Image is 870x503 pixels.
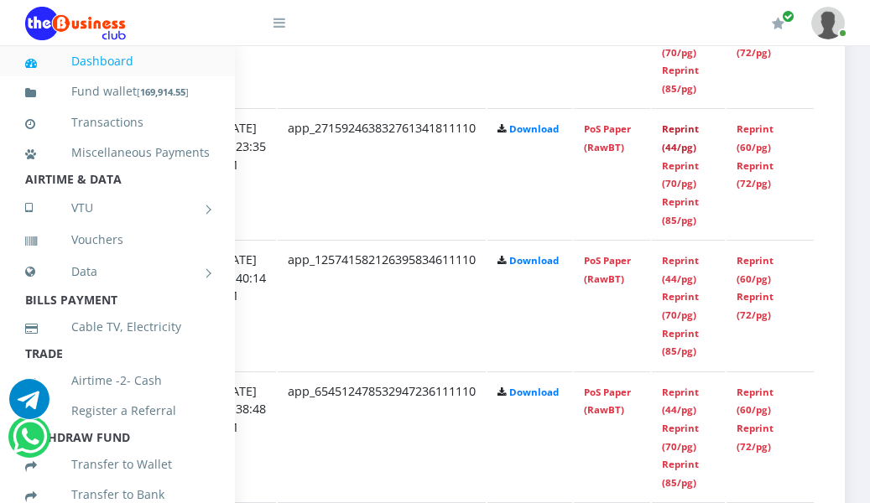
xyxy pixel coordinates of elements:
[509,122,559,135] a: Download
[25,220,210,259] a: Vouchers
[209,371,276,501] td: [DATE] 11:38:48 AM
[9,392,49,419] a: Chat for support
[662,422,699,453] a: Reprint (70/pg)
[25,308,210,346] a: Cable TV, Electricity
[25,361,210,400] a: Airtime -2- Cash
[509,386,559,398] a: Download
[25,133,210,172] a: Miscellaneous Payments
[137,86,189,98] small: [ ]
[737,254,774,285] a: Reprint (60/pg)
[782,10,794,23] span: Renew/Upgrade Subscription
[772,17,784,30] i: Renew/Upgrade Subscription
[278,371,486,501] td: app_654512478532947236111110
[140,86,185,98] b: 169,914.55
[584,386,631,417] a: PoS Paper (RawBT)
[662,28,699,59] a: Reprint (70/pg)
[25,72,210,111] a: Fund wallet[169,914.55]
[25,42,210,80] a: Dashboard
[662,327,699,358] a: Reprint (85/pg)
[25,187,210,229] a: VTU
[737,386,774,417] a: Reprint (60/pg)
[737,122,774,153] a: Reprint (60/pg)
[737,290,774,321] a: Reprint (72/pg)
[662,254,699,285] a: Reprint (44/pg)
[737,422,774,453] a: Reprint (72/pg)
[25,445,210,484] a: Transfer to Wallet
[811,7,845,39] img: User
[209,108,276,238] td: [DATE] 02:23:35 PM
[737,159,774,190] a: Reprint (72/pg)
[278,108,486,238] td: app_271592463832761341811110
[662,290,699,321] a: Reprint (70/pg)
[662,64,699,95] a: Reprint (85/pg)
[662,458,699,489] a: Reprint (85/pg)
[509,254,559,267] a: Download
[662,195,699,226] a: Reprint (85/pg)
[584,122,631,153] a: PoS Paper (RawBT)
[25,251,210,293] a: Data
[662,386,699,417] a: Reprint (44/pg)
[737,28,774,59] a: Reprint (72/pg)
[662,159,699,190] a: Reprint (70/pg)
[13,429,47,457] a: Chat for support
[584,254,631,285] a: PoS Paper (RawBT)
[278,240,486,370] td: app_125741582126395834611110
[25,103,210,142] a: Transactions
[25,392,210,430] a: Register a Referral
[209,240,276,370] td: [DATE] 02:40:14 PM
[25,7,126,40] img: Logo
[662,122,699,153] a: Reprint (44/pg)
